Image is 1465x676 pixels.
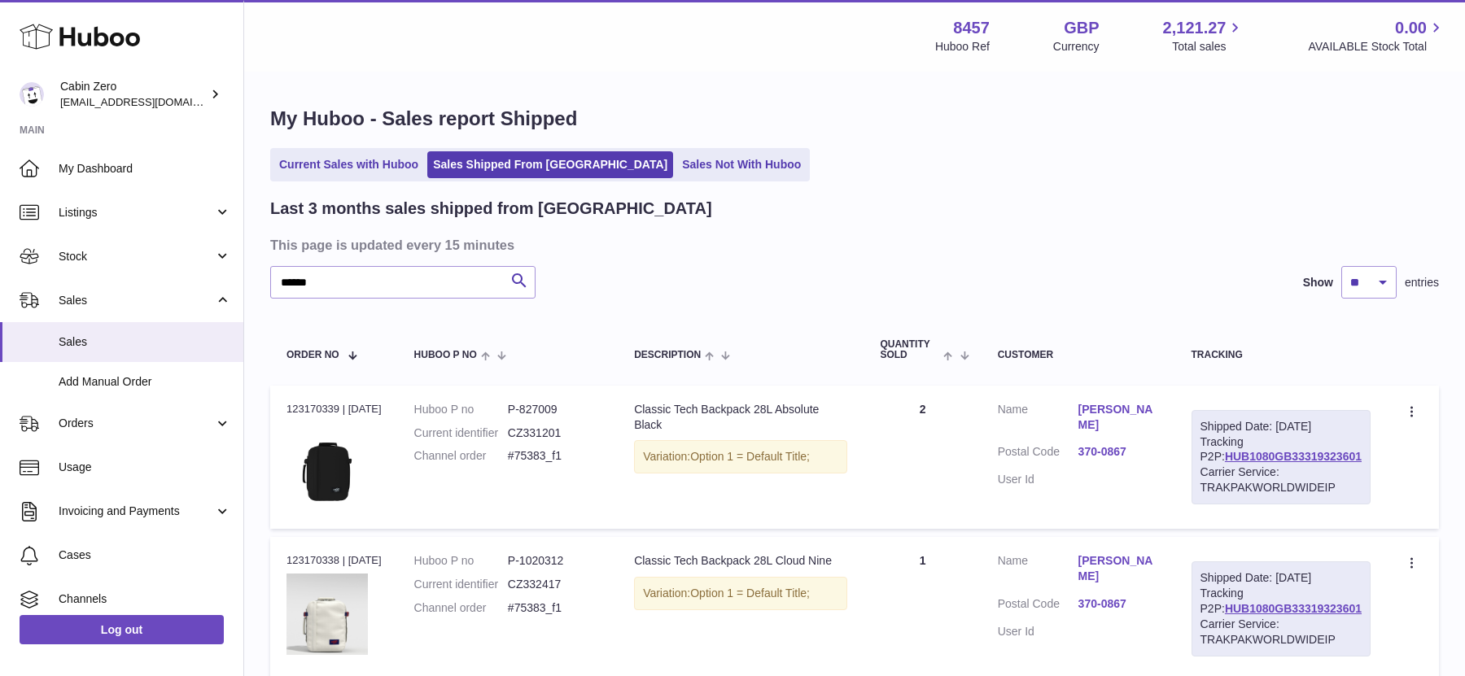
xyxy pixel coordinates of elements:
span: Invoicing and Payments [59,504,214,519]
div: 123170339 | [DATE] [286,402,382,417]
h3: This page is updated every 15 minutes [270,236,1435,254]
dt: Postal Code [998,596,1078,616]
div: Customer [998,350,1159,360]
div: Tracking P2P: [1192,561,1371,656]
span: Quantity Sold [880,339,939,360]
dd: P-827009 [508,402,601,417]
div: Carrier Service: TRAKPAKWORLDWIDEIP [1200,464,1362,495]
img: CLASSIC-TECH-2024-CLOUD-NINE-FRONT.jpg [286,574,368,655]
span: Stock [59,249,214,264]
dt: Channel order [414,448,508,464]
a: Log out [20,615,224,644]
div: Variation: [634,440,847,473]
span: Sales [59,334,231,350]
dd: CZ331201 [508,425,601,441]
a: Sales Shipped From [GEOGRAPHIC_DATA] [427,151,673,178]
span: Listings [59,205,214,220]
dt: Current identifier [414,577,508,592]
dt: Name [998,553,1078,588]
a: 0.00 AVAILABLE Stock Total [1308,17,1445,55]
span: Cases [59,547,231,563]
dt: Huboo P no [414,553,508,569]
span: Option 1 = Default Title; [690,587,810,600]
div: Tracking [1192,350,1371,360]
h2: Last 3 months sales shipped from [GEOGRAPHIC_DATA] [270,198,712,220]
dt: User Id [998,624,1078,639]
dd: P-1020312 [508,553,601,569]
div: Carrier Service: TRAKPAKWORLDWIDEIP [1200,617,1362,648]
div: Shipped Date: [DATE] [1200,570,1362,586]
span: Huboo P no [414,350,477,360]
div: Huboo Ref [935,39,990,55]
dt: Name [998,402,1078,437]
span: My Dashboard [59,161,231,177]
span: Channels [59,591,231,607]
dd: CZ332417 [508,577,601,592]
span: Option 1 = Default Title; [690,450,810,463]
a: HUB1080GB33319323601 [1225,602,1362,615]
img: huboo@cabinzero.com [20,82,44,107]
span: 0.00 [1395,17,1427,39]
span: entries [1405,275,1439,290]
a: 370-0867 [1078,444,1159,460]
strong: GBP [1064,17,1099,39]
dt: Huboo P no [414,402,508,417]
span: Sales [59,293,214,308]
dt: Current identifier [414,425,508,441]
dt: User Id [998,472,1078,487]
div: Classic Tech Backpack 28L Absolute Black [634,402,847,433]
td: 2 [864,386,981,529]
div: Shipped Date: [DATE] [1200,419,1362,434]
strong: 8457 [953,17,990,39]
span: Add Manual Order [59,374,231,390]
span: 2,121.27 [1163,17,1227,39]
div: 123170338 | [DATE] [286,553,382,568]
a: Current Sales with Huboo [273,151,424,178]
a: HUB1080GB33319323601 [1225,450,1362,463]
dd: #75383_f1 [508,448,601,464]
h1: My Huboo - Sales report Shipped [270,106,1439,132]
div: Currency [1053,39,1100,55]
a: Sales Not With Huboo [676,151,807,178]
div: Tracking P2P: [1192,410,1371,504]
div: Classic Tech Backpack 28L Cloud Nine [634,553,847,569]
div: Variation: [634,577,847,610]
label: Show [1303,275,1333,290]
dd: #75383_f1 [508,600,601,616]
dt: Postal Code [998,444,1078,464]
a: 370-0867 [1078,596,1159,612]
span: AVAILABLE Stock Total [1308,39,1445,55]
span: Description [634,350,701,360]
img: CZ331201-CLASSIC-TECH28L-ABSOLUTEBLACK-2.jpg [286,421,368,503]
a: [PERSON_NAME] [1078,553,1159,584]
div: Cabin Zero [60,79,207,110]
span: Total sales [1172,39,1244,55]
span: Usage [59,460,231,475]
a: [PERSON_NAME] [1078,402,1159,433]
dt: Channel order [414,600,508,616]
span: Orders [59,416,214,431]
span: Order No [286,350,339,360]
span: [EMAIL_ADDRESS][DOMAIN_NAME] [60,95,239,108]
a: 2,121.27 Total sales [1163,17,1245,55]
